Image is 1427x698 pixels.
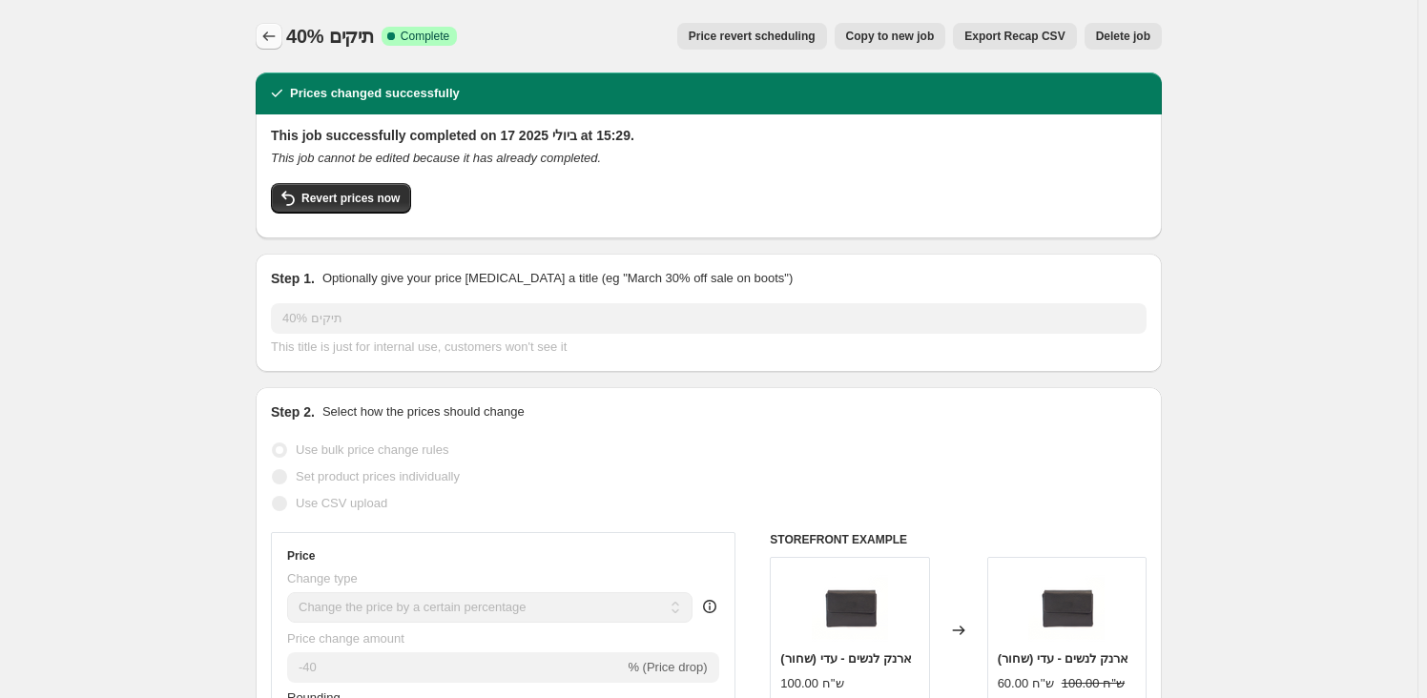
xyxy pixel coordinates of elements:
span: Use bulk price change rules [296,442,448,457]
h2: Step 2. [271,402,315,421]
p: Optionally give your price [MEDICAL_DATA] a title (eg "March 30% off sale on boots") [322,269,793,288]
h6: STOREFRONT EXAMPLE [770,532,1147,547]
span: Use CSV upload [296,496,387,510]
span: Delete job [1096,29,1150,44]
span: Copy to new job [846,29,935,44]
h2: Step 1. [271,269,315,288]
span: ארנק לנשים - עדי (שחור) [780,651,911,666]
div: 60.00 ש''ח [998,674,1054,693]
button: Copy to new job [835,23,946,50]
strike: 100.00 ש''ח [1062,674,1125,693]
img: 2108_2_52fc4e73-4741-4d1d-8bcf-302ca4acb081_80x.png [812,567,888,644]
button: Price revert scheduling [677,23,827,50]
input: 30% off holiday sale [271,303,1147,334]
button: Revert prices now [271,183,411,214]
span: ארנק לנשים - עדי (שחור) [998,651,1128,666]
img: 2108_2_52fc4e73-4741-4d1d-8bcf-302ca4acb081_80x.png [1028,567,1105,644]
h2: This job successfully completed on 17 ביולי 2025 at 15:29. [271,126,1147,145]
button: Delete job [1085,23,1162,50]
span: This title is just for internal use, customers won't see it [271,339,567,354]
h2: Prices changed successfully [290,84,460,103]
button: Export Recap CSV [953,23,1076,50]
span: Set product prices individually [296,469,460,483]
span: Complete [401,29,449,44]
span: Change type [287,571,358,585]
div: help [700,597,719,616]
span: % (Price drop) [628,660,707,674]
div: 100.00 ש''ח [780,674,843,693]
span: Price revert scheduling [689,29,816,44]
p: Select how the prices should change [322,402,525,421]
span: Revert prices now [301,191,400,206]
input: -15 [287,652,624,683]
button: Price change jobs [256,23,282,50]
span: Price change amount [287,631,404,646]
span: Export Recap CSV [964,29,1065,44]
span: תיקים 40% [286,26,374,47]
i: This job cannot be edited because it has already completed. [271,151,601,165]
h3: Price [287,548,315,564]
